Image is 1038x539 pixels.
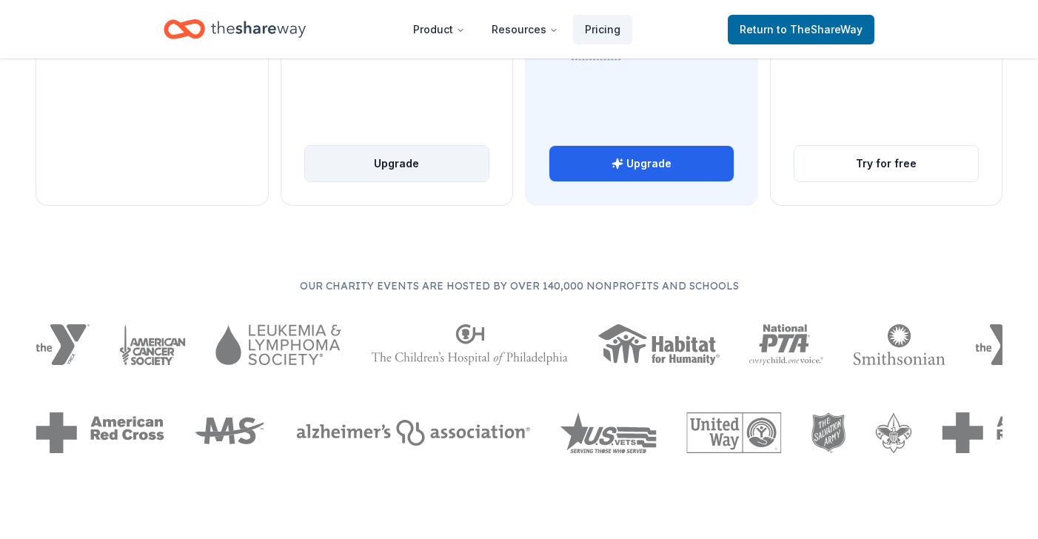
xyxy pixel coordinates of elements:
a: Home [164,12,306,47]
p: Our charity events are hosted by over 140,000 nonprofits and schools [36,277,1002,295]
img: The Children's Hospital of Philadelphia [371,324,568,365]
img: Boy Scouts of America [875,412,912,453]
nav: Main [401,12,632,47]
img: Alzheimers Association [296,420,530,446]
img: American Red Cross [36,412,164,453]
img: MS [194,412,267,453]
img: American Cancer Society [119,324,187,365]
img: National PTA [749,324,824,365]
span: to TheShareWay [777,23,863,36]
button: Upgrade [549,146,734,181]
button: Product [401,15,477,44]
img: US Vets [560,412,657,453]
img: Leukemia & Lymphoma Society [215,324,341,365]
img: The Salvation Army [811,412,846,453]
img: YMCA [975,324,1029,365]
button: Try for free [794,146,979,181]
button: Resources [480,15,570,44]
img: YMCA [36,324,90,365]
img: Habitat for Humanity [597,324,720,365]
img: Smithsonian [853,324,945,365]
button: Upgrade [305,146,489,181]
img: United Way [686,412,781,453]
a: Pricing [573,15,632,44]
a: Returnto TheShareWay [728,15,874,44]
span: Return [740,21,863,38]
